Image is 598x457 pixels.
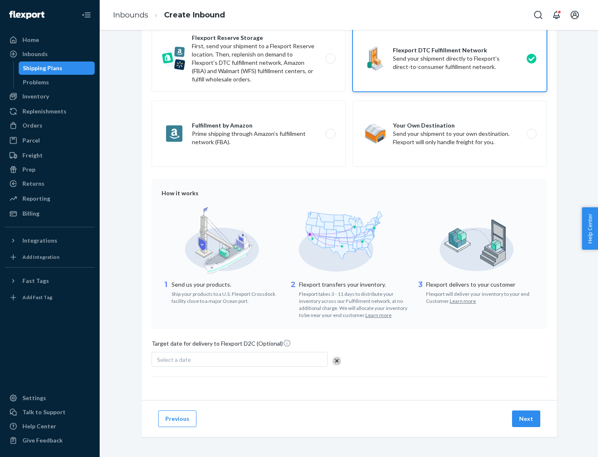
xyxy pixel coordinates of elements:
[299,289,410,319] div: Flexport takes 3 - 11 days to distribute your inventory across our Fulfillment network, at no add...
[5,177,95,190] a: Returns
[5,119,95,132] a: Orders
[5,163,95,176] a: Prep
[5,134,95,147] a: Parcel
[530,7,547,23] button: Open Search Box
[5,274,95,287] button: Fast Tags
[5,207,95,220] a: Billing
[5,33,95,47] a: Home
[582,207,598,250] button: Help Center
[548,7,565,23] button: Open notifications
[172,280,282,289] p: Send us your products.
[164,10,225,20] a: Create Inbound
[158,410,196,427] button: Previous
[5,434,95,447] button: Give Feedback
[22,50,48,58] div: Inbounds
[416,280,424,305] div: 3
[22,236,57,245] div: Integrations
[152,339,291,351] span: Target date for delivery to Flexport D2C (Optional)
[19,61,95,75] a: Shipping Plans
[22,92,49,101] div: Inventory
[22,121,42,130] div: Orders
[22,179,44,188] div: Returns
[22,209,39,218] div: Billing
[512,410,540,427] button: Next
[113,10,148,20] a: Inbounds
[22,253,59,260] div: Add Integration
[22,136,40,145] div: Parcel
[19,76,95,89] a: Problems
[23,78,49,86] div: Problems
[23,64,62,72] div: Shipping Plans
[5,234,95,247] button: Integrations
[289,280,297,319] div: 2
[5,149,95,162] a: Freight
[22,165,35,174] div: Prep
[5,391,95,405] a: Settings
[22,422,56,430] div: Help Center
[5,47,95,61] a: Inbounds
[22,436,63,445] div: Give Feedback
[162,189,537,197] div: How it works
[157,356,191,363] span: Select a date
[5,192,95,205] a: Reporting
[22,194,50,203] div: Reporting
[426,280,537,289] p: Flexport delivers to your customer
[5,251,95,264] a: Add Integration
[5,90,95,103] a: Inventory
[566,7,583,23] button: Open account menu
[5,405,95,419] a: Talk to Support
[22,277,49,285] div: Fast Tags
[299,280,410,289] p: Flexport transfers your inventory.
[22,394,46,402] div: Settings
[106,3,232,27] ol: breadcrumbs
[365,312,392,319] button: Learn more
[22,107,66,115] div: Replenishments
[162,280,170,305] div: 1
[78,7,95,23] button: Close Navigation
[5,291,95,304] a: Add Fast Tag
[172,289,282,305] div: Ship your products to a U.S. Flexport Crossdock facility close to a major Ocean port.
[22,294,52,301] div: Add Fast Tag
[9,11,44,19] img: Flexport logo
[22,151,43,160] div: Freight
[450,297,476,305] button: Learn more
[22,36,39,44] div: Home
[426,289,537,305] div: Flexport will deliver your inventory to your end Customer.
[5,105,95,118] a: Replenishments
[22,408,66,416] div: Talk to Support
[5,420,95,433] a: Help Center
